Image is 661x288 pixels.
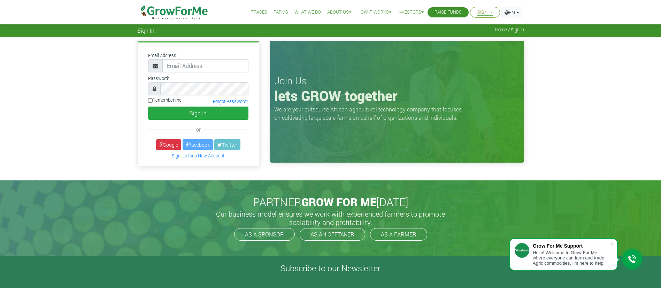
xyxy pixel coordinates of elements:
a: AS A FARMER [370,228,427,241]
span: GROW FOR ME [301,194,376,209]
div: Grow For Me Support [533,243,610,249]
span: Home / Sign In [495,27,524,32]
a: Sign In [477,9,493,16]
a: What We Do [294,9,321,16]
a: About Us [327,9,351,16]
a: EN [501,7,522,18]
a: Google [156,139,181,150]
a: Sign Up for a New Account [172,153,224,158]
a: AS A SPONSOR [234,228,295,241]
h4: Subscribe to our Newsletter [9,263,652,273]
a: Trades [251,9,267,16]
h3: Join Us [274,75,520,87]
label: Email Address: [148,52,177,59]
h1: lets GROW together [274,87,520,104]
a: AS AN OFFTAKER [300,228,365,241]
label: Remember me [148,97,182,103]
a: Forgot Password? [213,99,248,104]
a: How it Works [358,9,391,16]
input: Remember me [148,98,153,103]
a: Raise Funds [435,9,462,16]
a: Farms [274,9,288,16]
label: Password: [148,75,169,82]
span: Sign In [137,27,154,34]
div: or [148,125,248,134]
p: We are your outsource African agricultural technology company that focuses on cultivating large s... [274,105,466,122]
h5: Our business model ensures we work with experienced farmers to promote scalability and profitabil... [209,210,453,226]
a: Investors [398,9,424,16]
button: Sign In [148,107,248,120]
input: Email Address [162,59,248,72]
div: Hello! Welcome to Grow For Me where everyone can farm and trade Agric commodities. I'm here to help. [533,250,610,266]
h2: PARTNER [DATE] [140,195,521,209]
